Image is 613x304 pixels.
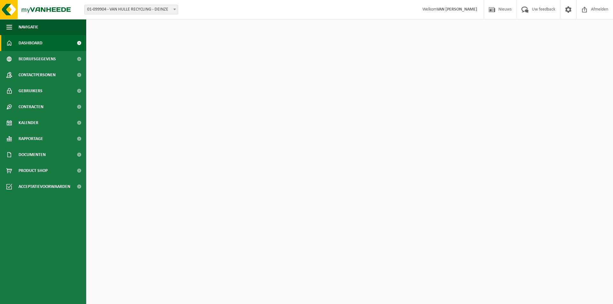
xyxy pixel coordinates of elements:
[85,5,178,14] span: 01-099904 - VAN HULLE RECYCLING - DEINZE
[84,5,178,14] span: 01-099904 - VAN HULLE RECYCLING - DEINZE
[19,51,56,67] span: Bedrijfsgegevens
[19,99,43,115] span: Contracten
[19,35,42,51] span: Dashboard
[19,131,43,147] span: Rapportage
[19,67,56,83] span: Contactpersonen
[19,163,48,179] span: Product Shop
[19,83,42,99] span: Gebruikers
[19,147,46,163] span: Documenten
[19,179,70,195] span: Acceptatievoorwaarden
[19,115,38,131] span: Kalender
[19,19,38,35] span: Navigatie
[437,7,477,12] strong: VAN [PERSON_NAME]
